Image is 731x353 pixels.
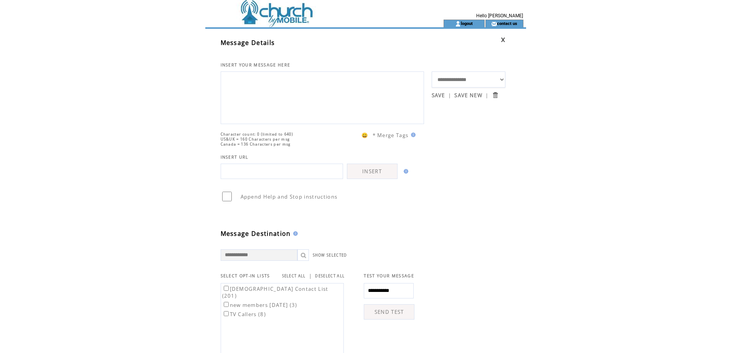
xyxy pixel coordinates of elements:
[432,92,445,99] a: SAVE
[448,92,451,99] span: |
[491,21,497,27] img: contact_us_icon.gif
[282,273,306,278] a: SELECT ALL
[222,311,266,318] label: TV Callers (8)
[401,169,408,174] img: help.gif
[221,132,294,137] span: Character count: 0 (limited to 640)
[347,164,398,179] a: INSERT
[315,273,345,278] a: DESELECT ALL
[485,92,488,99] span: |
[221,137,290,142] span: US&UK = 160 Characters per msg
[221,229,291,238] span: Message Destination
[373,132,409,139] span: * Merge Tags
[224,286,229,291] input: [DEMOGRAPHIC_DATA] Contact List (201)
[221,273,270,278] span: SELECT OPT-IN LISTS
[224,302,229,307] input: new members [DATE] (3)
[313,253,347,258] a: SHOW SELECTED
[409,133,416,137] img: help.gif
[364,273,414,278] span: TEST YOUR MESSAGE
[241,193,338,200] span: Append Help and Stop instructions
[224,311,229,316] input: TV Callers (8)
[221,142,291,147] span: Canada = 136 Characters per msg
[361,132,368,139] span: 😀
[364,304,414,320] a: SEND TEST
[497,21,517,26] a: contact us
[221,62,290,68] span: INSERT YOUR MESSAGE HERE
[454,92,482,99] a: SAVE NEW
[455,21,461,27] img: account_icon.gif
[309,272,312,279] span: |
[476,13,523,18] span: Hello [PERSON_NAME]
[221,38,275,47] span: Message Details
[461,21,473,26] a: logout
[221,154,249,160] span: INSERT URL
[222,285,328,299] label: [DEMOGRAPHIC_DATA] Contact List (201)
[291,231,298,236] img: help.gif
[492,91,499,99] input: Submit
[222,302,297,308] label: new members [DATE] (3)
